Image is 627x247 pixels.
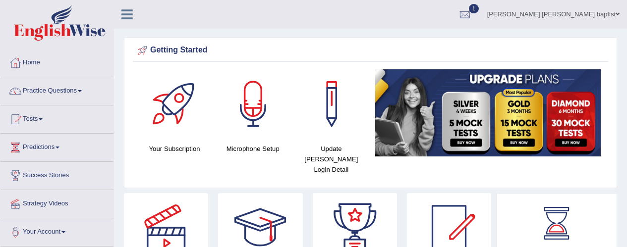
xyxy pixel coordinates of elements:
a: Success Stories [0,162,114,187]
h4: Your Subscription [140,144,209,154]
a: Strategy Videos [0,190,114,215]
div: Getting Started [135,43,606,58]
h4: Microphone Setup [219,144,287,154]
a: Tests [0,105,114,130]
a: Your Account [0,218,114,243]
h4: Update [PERSON_NAME] Login Detail [297,144,365,175]
span: 1 [469,4,479,13]
img: small5.jpg [375,69,601,156]
a: Home [0,49,114,74]
a: Predictions [0,134,114,158]
a: Practice Questions [0,77,114,102]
